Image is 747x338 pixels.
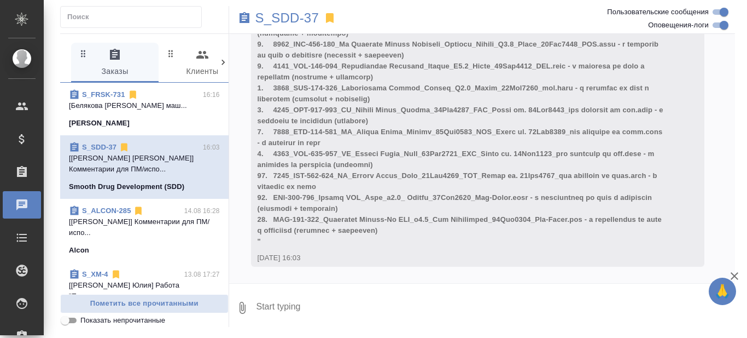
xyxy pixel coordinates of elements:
button: Пометить все прочитанными [60,294,229,313]
p: [[PERSON_NAME] [PERSON_NAME]] Комментарии для ПМ/испо... [69,153,220,175]
button: 🙏 [709,278,736,305]
div: [DATE] 16:03 [258,253,667,263]
a: S_SDD-37 [82,143,116,151]
p: [[PERSON_NAME] Юлия] Работа "Постредактура ... [69,280,220,302]
a: S_FRSK-731 [82,90,125,99]
div: S_FRSK-73116:16[Белякова [PERSON_NAME] маш...[PERSON_NAME] [60,83,229,135]
a: S_XM-4 [82,270,108,278]
p: 16:16 [203,89,220,100]
p: Alcon [69,245,89,256]
span: 🙏 [713,280,732,303]
span: Клиенты [165,48,240,78]
svg: Отписаться [127,89,138,100]
span: Заказы [78,48,152,78]
span: Пользовательские сообщения [607,7,709,18]
a: S_SDD-37 [255,13,319,24]
svg: Отписаться [119,142,130,153]
span: Пометить все прочитанными [66,297,223,310]
p: 16:03 [203,142,220,153]
div: S_XM-413.08 17:27[[PERSON_NAME] Юлия] Работа "Постредактура ...ООО ХИТ МОТОРЗ РУС (ИНН 9723160500) [60,262,229,326]
input: Поиск [67,9,201,25]
svg: Отписаться [133,205,144,216]
p: [[PERSON_NAME]] Комментарии для ПМ/испо... [69,216,220,238]
svg: Зажми и перетащи, чтобы поменять порядок вкладок [78,48,89,59]
div: S_SDD-3716:03[[PERSON_NAME] [PERSON_NAME]] Комментарии для ПМ/испо...Smooth Drug Development (SDD) [60,135,229,199]
p: [PERSON_NAME] [69,118,130,129]
p: Smooth Drug Development (SDD) [69,181,184,192]
span: Показать непрочитанные [80,315,165,326]
svg: Отписаться [110,269,121,280]
p: 14.08 16:28 [184,205,220,216]
p: [Белякова [PERSON_NAME] маш... [69,100,220,111]
span: Оповещения-логи [648,20,709,31]
a: S_ALCON-285 [82,207,131,215]
div: S_ALCON-28514.08 16:28[[PERSON_NAME]] Комментарии для ПМ/испо...Alcon [60,199,229,262]
p: 13.08 17:27 [184,269,220,280]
